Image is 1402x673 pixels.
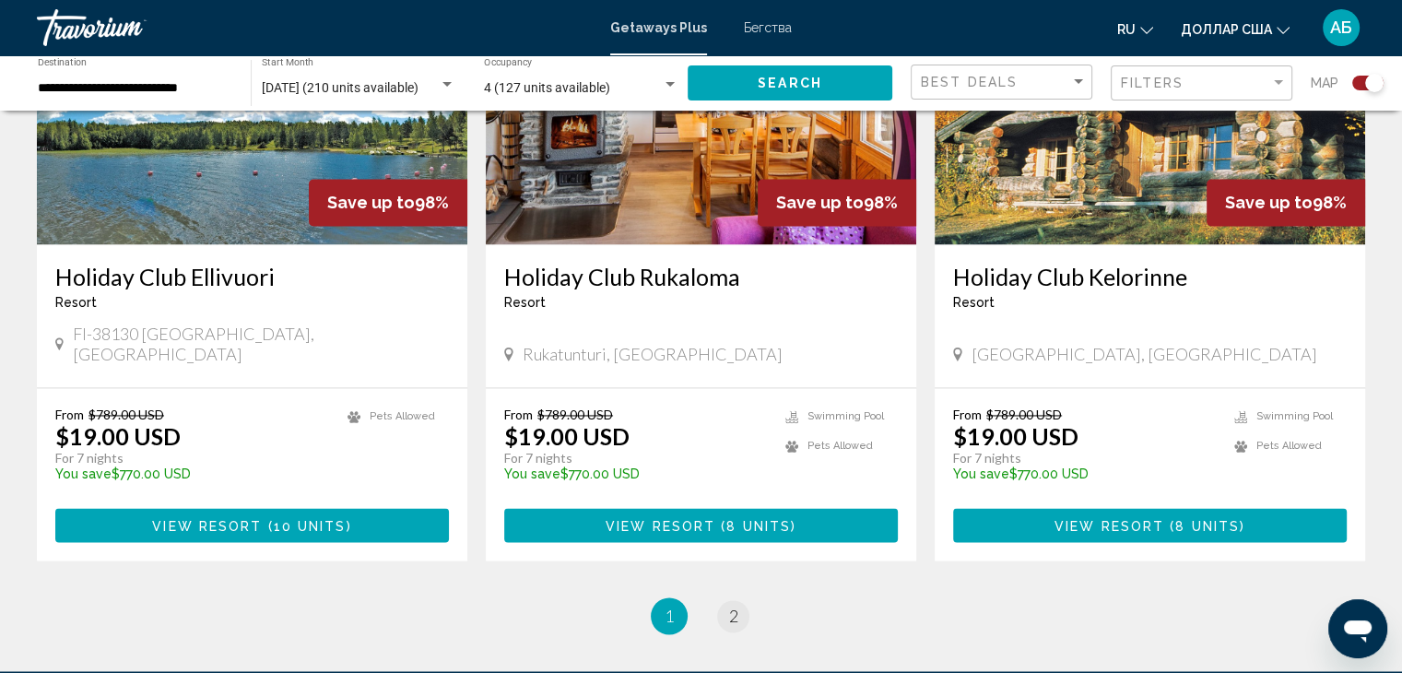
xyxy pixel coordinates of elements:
span: View Resort [1054,518,1164,533]
span: 8 units [1175,518,1240,533]
button: Изменить язык [1117,16,1153,42]
p: $770.00 USD [953,466,1216,481]
span: $789.00 USD [986,407,1062,422]
span: ( ) [715,518,796,533]
button: Filter [1111,65,1292,102]
span: $789.00 USD [88,407,164,422]
span: Pets Allowed [1256,440,1322,452]
p: For 7 nights [504,450,767,466]
p: $19.00 USD [953,422,1078,450]
span: Map [1311,70,1338,96]
span: Save up to [1225,193,1313,212]
span: Pets Allowed [370,410,435,422]
span: ( ) [1164,518,1245,533]
span: FI-38130 [GEOGRAPHIC_DATA], [GEOGRAPHIC_DATA] [73,324,449,364]
span: Swimming Pool [1256,410,1333,422]
div: 98% [1207,179,1365,226]
font: ru [1117,22,1136,37]
a: Holiday Club Rukaloma [504,263,898,290]
p: For 7 nights [953,450,1216,466]
span: From [953,407,982,422]
span: You save [504,466,560,481]
font: доллар США [1181,22,1272,37]
button: View Resort(8 units) [504,508,898,542]
a: Бегства [744,20,792,35]
span: Rukatunturi, [GEOGRAPHIC_DATA] [523,344,783,364]
span: $789.00 USD [537,407,613,422]
span: [GEOGRAPHIC_DATA], [GEOGRAPHIC_DATA] [972,344,1317,364]
span: Save up to [776,193,864,212]
div: 98% [309,179,467,226]
span: 8 units [726,518,791,533]
p: For 7 nights [55,450,329,466]
span: Swimming Pool [807,410,884,422]
span: Save up to [327,193,415,212]
span: Search [758,77,822,91]
p: $770.00 USD [55,466,329,481]
p: $19.00 USD [55,422,181,450]
span: 10 units [274,518,347,533]
span: Best Deals [921,75,1018,89]
span: 4 (127 units available) [484,80,610,95]
span: 2 [729,606,738,626]
a: Травориум [37,9,592,46]
a: Holiday Club Ellivuori [55,263,449,290]
button: View Resort(8 units) [953,508,1347,542]
span: You save [953,466,1009,481]
span: Filters [1121,76,1184,90]
span: From [504,407,533,422]
span: [DATE] (210 units available) [262,80,418,95]
span: Resort [953,295,995,310]
button: Меню пользователя [1317,8,1365,47]
span: You save [55,466,112,481]
button: Search [688,65,892,100]
span: ( ) [262,518,351,533]
iframe: Кнопка запуска окна обмена сообщениями [1328,599,1387,658]
span: Pets Allowed [807,440,873,452]
button: View Resort(10 units) [55,508,449,542]
span: Resort [504,295,546,310]
span: From [55,407,84,422]
span: Resort [55,295,97,310]
button: Изменить валюту [1181,16,1290,42]
ul: Pagination [37,597,1365,634]
span: View Resort [152,518,262,533]
p: $19.00 USD [504,422,630,450]
font: АБ [1330,18,1352,37]
a: Holiday Club Kelorinne [953,263,1347,290]
p: $770.00 USD [504,466,767,481]
span: 1 [665,606,674,626]
span: View Resort [606,518,715,533]
mat-select: Sort by [921,75,1087,90]
div: 98% [758,179,916,226]
a: Getaways Plus [610,20,707,35]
